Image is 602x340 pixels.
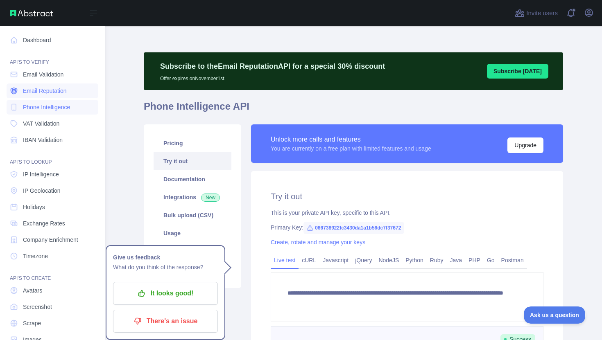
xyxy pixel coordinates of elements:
[23,70,63,79] span: Email Validation
[7,265,98,281] div: API'S TO CREATE
[7,100,98,115] a: Phone Intelligence
[271,135,431,144] div: Unlock more calls and features
[303,222,404,234] span: 066738922fc3430da1a1b56dc7f37672
[526,9,558,18] span: Invite users
[7,249,98,263] a: Timezone
[484,254,498,267] a: Go
[375,254,402,267] a: NodeJS
[154,206,231,224] a: Bulk upload (CSV)
[154,188,231,206] a: Integrations New
[299,254,319,267] a: cURL
[498,254,527,267] a: Postman
[352,254,375,267] a: jQuery
[319,254,352,267] a: Javascript
[10,10,53,16] img: Abstract API
[524,306,586,324] iframe: Toggle Customer Support
[154,134,231,152] a: Pricing
[7,67,98,82] a: Email Validation
[427,254,447,267] a: Ruby
[7,133,98,147] a: IBAN Validation
[154,224,231,242] a: Usage
[271,209,543,217] div: This is your private API key, specific to this API.
[271,223,543,232] div: Primary Key:
[23,136,63,144] span: IBAN Validation
[23,286,42,295] span: Avatars
[271,191,543,202] h2: Try it out
[23,170,59,178] span: IP Intelligence
[23,319,41,327] span: Scrape
[23,303,52,311] span: Screenshot
[271,254,299,267] a: Live test
[23,119,59,128] span: VAT Validation
[7,33,98,47] a: Dashboard
[507,137,543,153] button: Upgrade
[23,219,65,227] span: Exchange Rates
[23,103,70,111] span: Phone Intelligence
[154,242,231,260] a: Settings
[487,64,548,79] button: Subscribe [DATE]
[23,236,78,244] span: Company Enrichment
[144,100,563,119] h1: Phone Intelligence API
[7,149,98,165] div: API'S TO LOOKUP
[271,239,365,245] a: Create, rotate and manage your keys
[513,7,559,20] button: Invite users
[7,167,98,182] a: IP Intelligence
[7,316,98,331] a: Scrape
[154,152,231,170] a: Try it out
[7,200,98,214] a: Holidays
[7,83,98,98] a: Email Reputation
[7,299,98,314] a: Screenshot
[23,203,45,211] span: Holidays
[23,187,61,195] span: IP Geolocation
[7,183,98,198] a: IP Geolocation
[7,216,98,231] a: Exchange Rates
[23,87,67,95] span: Email Reputation
[465,254,484,267] a: PHP
[271,144,431,153] div: You are currently on a free plan with limited features and usage
[7,283,98,298] a: Avatars
[23,252,48,260] span: Timezone
[154,170,231,188] a: Documentation
[160,61,385,72] p: Subscribe to the Email Reputation API for a special 30 % discount
[201,194,220,202] span: New
[7,116,98,131] a: VAT Validation
[402,254,427,267] a: Python
[447,254,466,267] a: Java
[7,49,98,65] div: API'S TO VERIFY
[7,232,98,247] a: Company Enrichment
[160,72,385,82] p: Offer expires on November 1st.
